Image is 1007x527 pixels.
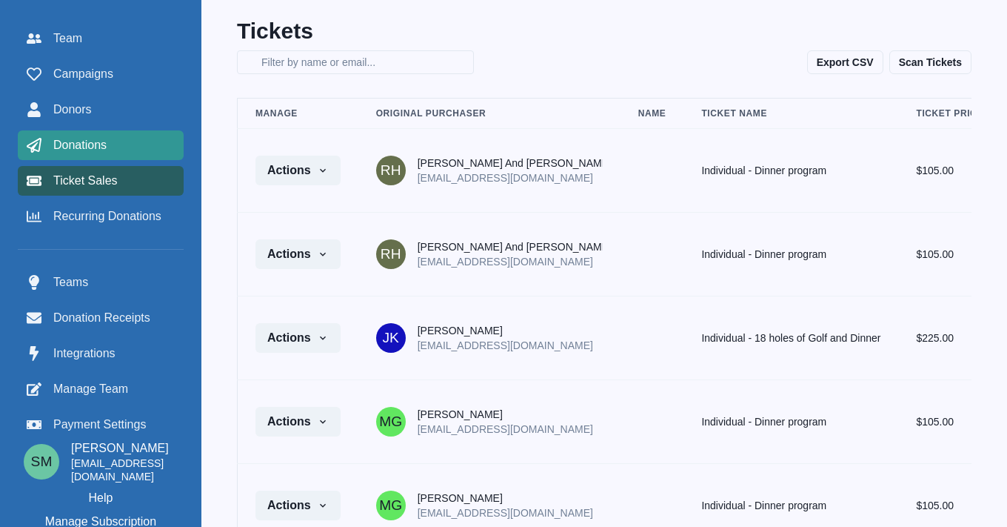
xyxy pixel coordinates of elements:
div: Megan Garhan [379,414,402,428]
span: Teams [53,274,88,291]
a: Ron And Mimi Helms[PERSON_NAME] And [PERSON_NAME][EMAIL_ADDRESS][DOMAIN_NAME] [376,239,603,269]
h2: Tickets [237,18,971,44]
p: [PERSON_NAME] And [PERSON_NAME] [418,239,603,254]
button: Actions [255,239,341,269]
span: Integrations [53,345,116,362]
a: Scan Tickets [889,50,971,74]
th: Ticket Price [898,99,1001,129]
td: Individual - Dinner program [683,213,898,296]
a: Manage Team [18,374,184,404]
p: [PERSON_NAME] [418,407,593,422]
td: Individual - Dinner program [683,129,898,213]
span: Donors [53,101,92,119]
td: Individual - Dinner program [683,380,898,464]
a: Help [89,489,113,507]
span: Payment Settings [53,416,146,434]
a: Jack Krejci[PERSON_NAME][EMAIL_ADDRESS][DOMAIN_NAME] [376,323,603,353]
a: Megan Garhan[PERSON_NAME][EMAIL_ADDRESS][DOMAIN_NAME] [376,407,603,437]
div: Megan Garhan [379,498,402,512]
p: [PERSON_NAME] [418,491,593,506]
button: Actions [255,323,341,353]
span: Campaigns [53,65,113,83]
a: Team [18,24,184,53]
a: Donation Receipts [18,303,184,333]
a: Recurring Donations [18,202,184,231]
p: [EMAIL_ADDRESS][DOMAIN_NAME] [71,457,178,483]
button: Actions [255,491,341,520]
a: Payment Settings [18,410,184,440]
div: Ron And Mimi Helms [381,247,401,261]
td: $ 105.00 [898,129,1001,213]
span: Team [53,30,82,47]
div: Shannon Merkin [31,454,53,468]
th: Ticket Name [683,99,898,129]
td: Individual - 18 holes of Golf and Dinner [683,296,898,380]
span: Recurring Donations [53,208,161,225]
th: Name [620,99,684,129]
a: Teams [18,268,184,297]
span: Ticket Sales [53,172,118,190]
span: Donation Receipts [53,309,150,327]
a: Donors [18,95,184,125]
td: $ 105.00 [898,380,1001,464]
p: [PERSON_NAME] [418,323,593,338]
a: Ron And Mimi Helms[PERSON_NAME] And [PERSON_NAME][EMAIL_ADDRESS][DOMAIN_NAME] [376,156,603,185]
a: Ticket Sales [18,166,184,196]
button: Actions [255,156,341,185]
span: Donations [53,136,107,154]
p: [EMAIL_ADDRESS][DOMAIN_NAME] [418,338,593,353]
td: $ 105.00 [898,213,1001,296]
button: Export CSV [807,50,883,74]
th: Original Purchaser [358,99,620,129]
a: Integrations [18,339,184,368]
td: $ 225.00 [898,296,1001,380]
p: [EMAIL_ADDRESS][DOMAIN_NAME] [418,506,593,520]
div: Ron And Mimi Helms [381,163,401,177]
th: Manage [238,99,358,129]
a: Campaigns [18,59,184,89]
p: [EMAIL_ADDRESS][DOMAIN_NAME] [418,422,593,437]
p: [EMAIL_ADDRESS][DOMAIN_NAME] [418,254,603,269]
a: Donations [18,130,184,160]
p: [PERSON_NAME] And [PERSON_NAME] [418,156,603,170]
p: [EMAIL_ADDRESS][DOMAIN_NAME] [418,170,603,185]
a: Megan Garhan[PERSON_NAME][EMAIL_ADDRESS][DOMAIN_NAME] [376,491,603,520]
button: Actions [255,407,341,437]
p: [PERSON_NAME] [71,440,178,457]
span: Manage Team [53,380,128,398]
input: Filter by name or email... [237,50,474,74]
div: Jack Krejci [382,331,398,345]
